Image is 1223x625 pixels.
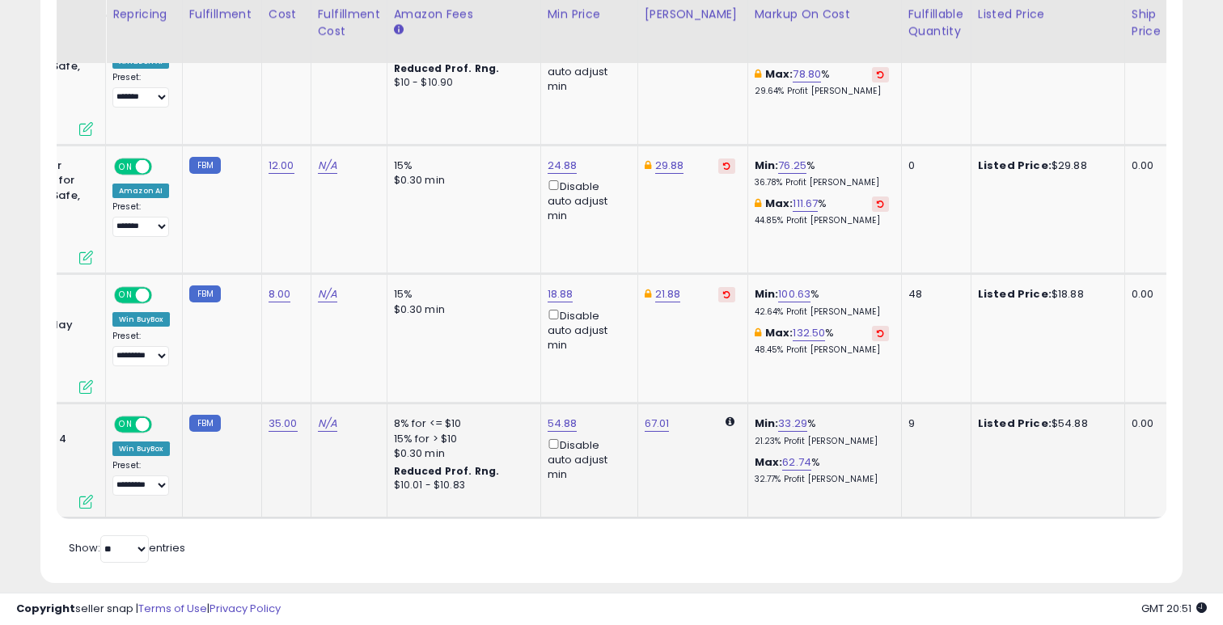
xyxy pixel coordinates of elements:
div: $0.30 min [394,302,528,317]
div: Disable auto adjust min [548,48,625,95]
div: Cost [269,6,304,23]
span: OFF [150,289,176,302]
b: Min: [755,416,779,431]
div: Preset: [112,331,170,367]
span: ON [116,159,136,173]
div: Preset: [112,72,170,108]
span: OFF [150,418,176,432]
small: FBM [189,415,221,432]
a: 100.63 [778,286,810,302]
div: 15% [394,287,528,302]
div: Markup on Cost [755,6,895,23]
div: Disable auto adjust min [548,306,625,353]
a: 62.74 [782,454,811,471]
a: 54.88 [548,416,578,432]
p: 44.85% Profit [PERSON_NAME] [755,215,889,226]
div: % [755,67,889,97]
div: seller snap | | [16,602,281,617]
div: % [755,416,889,446]
b: Max: [765,66,793,82]
div: Win BuyBox [112,441,170,456]
b: Max: [765,325,793,340]
a: 29.88 [655,158,684,174]
a: 18.88 [548,286,573,302]
span: ON [116,289,136,302]
div: Disable auto adjust min [548,177,625,224]
div: 8% for <= $10 [394,416,528,431]
div: % [755,326,889,356]
a: 21.88 [655,286,681,302]
a: 8.00 [269,286,291,302]
p: 29.64% Profit [PERSON_NAME] [755,86,889,97]
a: Privacy Policy [209,601,281,616]
div: Preset: [112,460,170,496]
b: Reduced Prof. Rng. [394,61,500,75]
div: 48 [908,287,959,302]
div: $0.30 min [394,446,528,461]
div: Fulfillment [189,6,255,23]
b: Listed Price: [978,286,1052,302]
a: 12.00 [269,158,294,174]
a: 24.88 [548,158,578,174]
div: $0.30 min [394,173,528,188]
span: Show: entries [69,540,185,555]
span: OFF [150,159,176,173]
a: 111.67 [793,196,818,212]
div: $10 - $10.90 [394,76,528,90]
div: 0 [908,158,959,173]
div: % [755,196,889,226]
a: 33.29 [778,416,807,432]
p: 32.77% Profit [PERSON_NAME] [755,474,889,485]
small: Amazon Fees. [394,23,404,37]
div: Amazon AI [112,184,169,198]
small: FBM [189,285,221,302]
div: Fulfillment Cost [318,6,380,40]
span: 2025-08-15 20:51 GMT [1141,601,1207,616]
div: 9 [908,416,959,431]
p: 42.64% Profit [PERSON_NAME] [755,306,889,318]
b: Listed Price: [978,416,1052,431]
p: 21.23% Profit [PERSON_NAME] [755,436,889,447]
small: FBM [189,157,221,174]
div: $18.88 [978,287,1112,302]
a: 35.00 [269,416,298,432]
a: Terms of Use [138,601,207,616]
div: Win BuyBox [112,312,170,327]
div: % [755,455,889,485]
a: N/A [318,158,337,174]
b: Reduced Prof. Rng. [394,464,500,478]
span: ON [116,418,136,432]
b: Listed Price: [978,158,1052,173]
b: Max: [755,454,783,470]
div: Amazon Fees [394,6,534,23]
div: Listed Price [978,6,1118,23]
div: Fulfillable Quantity [908,6,964,40]
a: N/A [318,416,337,432]
strong: Copyright [16,601,75,616]
div: Preset: [112,201,170,238]
div: [PERSON_NAME] [645,6,741,23]
div: Ship Price [1132,6,1164,40]
div: 15% for > $10 [394,432,528,446]
div: Repricing [112,6,176,23]
div: % [755,287,889,317]
div: 0.00 [1132,158,1158,173]
div: $54.88 [978,416,1112,431]
div: 0.00 [1132,287,1158,302]
a: 76.25 [778,158,806,174]
a: N/A [318,286,337,302]
p: 36.78% Profit [PERSON_NAME] [755,177,889,188]
b: Max: [765,196,793,211]
div: Disable auto adjust min [548,436,625,483]
div: $29.88 [978,158,1112,173]
div: $10.01 - $10.83 [394,479,528,492]
b: Min: [755,158,779,173]
div: Min Price [548,6,631,23]
div: 15% [394,158,528,173]
b: Min: [755,286,779,302]
a: 132.50 [793,325,825,341]
p: 48.45% Profit [PERSON_NAME] [755,344,889,356]
div: 0.00 [1132,416,1158,431]
a: 78.80 [793,66,821,82]
div: % [755,158,889,188]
